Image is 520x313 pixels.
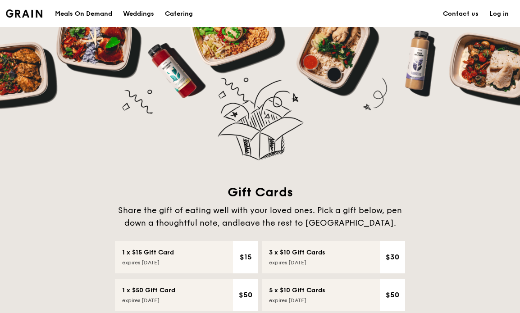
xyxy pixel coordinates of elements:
[237,286,255,304] div: $50
[269,297,306,304] div: expires [DATE]
[114,204,406,229] h2: Share the gift of eating well with your loved ones. Pick a gift below, pen down a thoughtful note...
[118,0,160,27] a: Weddings
[383,286,401,304] div: $50
[438,0,484,27] a: Contact us
[238,218,396,228] span: leave the rest to [GEOGRAPHIC_DATA].
[269,286,325,295] div: 5 x $10 Gift Cards
[165,0,193,27] div: Catering
[160,0,198,27] a: Catering
[122,259,160,266] div: expires [DATE]
[55,0,112,27] div: Meals On Demand
[122,248,174,257] div: 1 x $15 Gift Card
[122,286,175,295] div: 1 x $50 Gift Card
[383,248,401,266] div: $30
[114,184,406,200] h1: Gift Cards
[237,248,255,266] div: $15
[269,259,306,266] div: expires [DATE]
[484,0,514,27] a: Log in
[122,297,160,304] div: expires [DATE]
[6,9,42,18] img: Grain
[123,0,154,27] div: Weddings
[269,248,325,257] div: 3 x $10 Gift Cards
